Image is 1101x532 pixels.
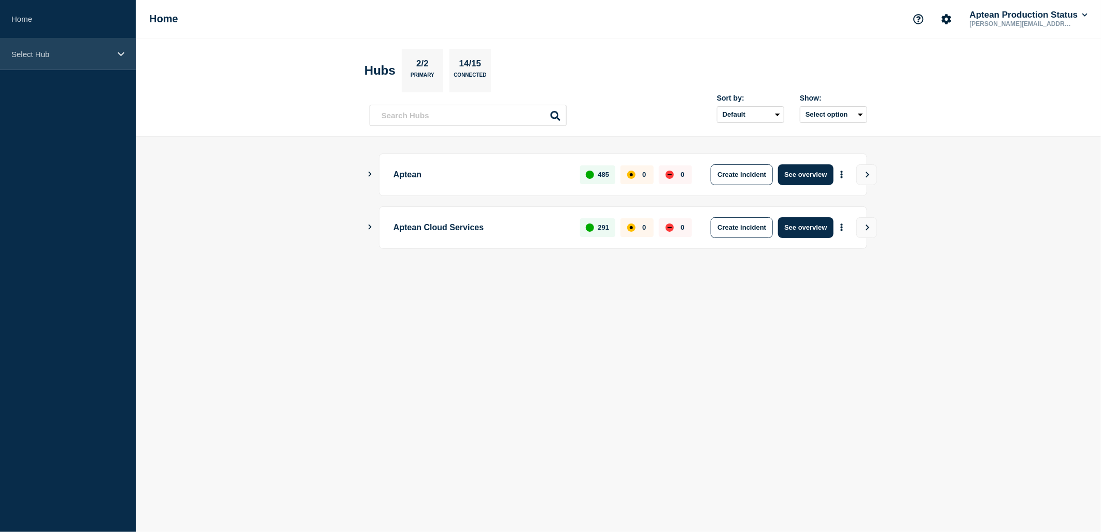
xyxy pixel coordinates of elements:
div: down [666,223,674,232]
div: Sort by: [717,94,784,102]
select: Sort by [717,106,784,123]
button: Account settings [936,8,957,30]
p: [PERSON_NAME][EMAIL_ADDRESS][DOMAIN_NAME] [968,20,1076,27]
div: affected [627,223,636,232]
div: down [666,171,674,179]
div: up [586,171,594,179]
p: 0 [681,171,684,178]
button: More actions [835,165,849,184]
button: View [856,164,877,185]
button: Show Connected Hubs [368,223,373,231]
p: 14/15 [455,59,485,72]
h2: Hubs [364,63,396,78]
p: 291 [598,223,610,231]
button: More actions [835,218,849,237]
p: Aptean [393,164,568,185]
h1: Home [149,13,178,25]
button: See overview [778,164,833,185]
button: Aptean Production Status [968,10,1090,20]
p: 0 [642,223,646,231]
p: Select Hub [11,50,111,59]
button: Support [908,8,929,30]
div: up [586,223,594,232]
p: Primary [411,72,434,83]
button: Show Connected Hubs [368,171,373,178]
p: Aptean Cloud Services [393,217,568,238]
button: Select option [800,106,867,123]
p: 485 [598,171,610,178]
input: Search Hubs [370,105,567,126]
div: affected [627,171,636,179]
p: 0 [642,171,646,178]
p: 2/2 [413,59,433,72]
button: Create incident [711,217,773,238]
p: 0 [681,223,684,231]
button: View [856,217,877,238]
div: Show: [800,94,867,102]
p: Connected [454,72,486,83]
button: Create incident [711,164,773,185]
button: See overview [778,217,833,238]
